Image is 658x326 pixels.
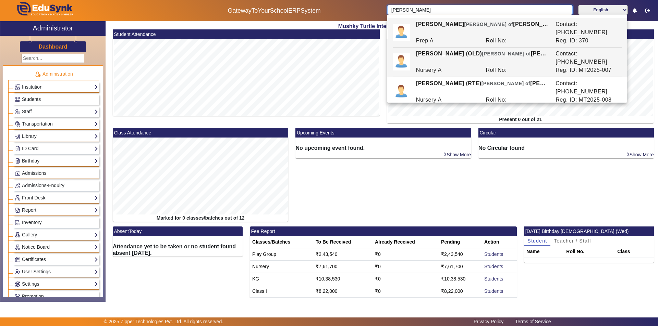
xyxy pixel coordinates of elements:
[464,22,513,27] span: [PERSON_NAME] of
[113,29,380,39] mat-card-header: Student Attendance
[552,79,622,96] div: Contact: [PHONE_NUMBER]
[552,96,622,104] div: Reg. ID: MT2025-008
[484,264,503,269] a: Students
[168,7,380,14] h5: GatewayToYourSchoolERPSystem
[439,273,482,285] td: ₹10,38,530
[393,24,410,41] img: profile.png
[250,273,313,285] td: KG
[552,20,622,37] div: Contact: [PHONE_NUMBER]
[478,145,654,151] h6: No Circular found
[552,50,622,66] div: Contact: [PHONE_NUMBER]
[482,81,531,86] span: [PERSON_NAME] of
[22,294,44,299] span: Promotion
[393,83,410,100] img: profile.png
[393,53,410,70] img: profile.png
[373,273,439,285] td: ₹0
[482,51,531,56] span: [PERSON_NAME] of
[478,128,654,138] mat-card-header: Circular
[250,226,517,236] mat-card-header: Fee Report
[412,37,482,45] div: Prep A
[554,238,591,243] span: Teacher / Staff
[524,226,654,236] mat-card-header: [DATE] Birthday [DEMOGRAPHIC_DATA] (Wed)
[250,261,313,273] td: Nursery
[482,236,517,248] th: Action
[250,248,313,261] td: Play Group
[0,21,106,36] a: Administrator
[439,298,482,310] td: ₹9,35,000
[484,276,503,282] a: Students
[15,220,20,225] img: Inventory.png
[313,285,373,298] td: ₹8,22,000
[373,248,439,261] td: ₹0
[512,317,554,326] a: Terms of Service
[439,261,482,273] td: ₹7,61,700
[313,273,373,285] td: ₹10,38,530
[615,246,654,258] th: Class
[564,246,615,258] th: Roll No.
[482,96,552,104] div: Roll No:
[313,261,373,273] td: ₹7,61,700
[626,152,654,158] a: Show More
[39,43,68,50] h3: Dashboard
[313,298,373,310] td: ₹9,35,000
[484,251,503,257] a: Students
[482,66,552,74] div: Roll No:
[15,171,20,176] img: Admissions.png
[313,236,373,248] th: To Be Received
[35,71,41,77] img: Administration.png
[22,220,42,225] span: Inventory
[113,226,243,236] mat-card-header: AbsentToday
[552,37,622,45] div: Reg. ID: 370
[373,261,439,273] td: ₹0
[439,236,482,248] th: Pending
[295,145,471,151] h6: No upcoming event found.
[412,66,482,74] div: Nursery A
[15,169,98,177] a: Admissions
[373,236,439,248] th: Already Received
[470,317,507,326] a: Privacy Policy
[527,238,547,243] span: Student
[439,248,482,261] td: ₹2,43,540
[15,182,98,190] a: Admissions-Enquiry
[552,66,622,74] div: Reg. ID: MT2025-007
[113,243,243,256] h6: Attendance yet to be taken or no student found absent [DATE].
[15,219,98,226] a: Inventory
[387,5,572,15] input: Search
[443,152,471,158] a: Show More
[113,128,289,138] mat-card-header: Class Attendance
[15,292,98,300] a: Promotion
[38,43,68,50] a: Dashboard
[412,96,482,104] div: Nursery A
[250,298,313,310] td: Class II
[250,285,313,298] td: Class I
[15,294,20,299] img: Branchoperations.png
[412,20,552,37] div: [PERSON_NAME] [PERSON_NAME]
[22,54,84,63] input: Search...
[109,23,658,29] h2: Mushky Turtle International school
[22,183,64,188] span: Admissions-Enquiry
[412,50,552,66] div: [PERSON_NAME] (OLD) [PERSON_NAME]
[22,96,41,102] span: Students
[387,116,654,123] div: Present 0 out of 21
[412,79,552,96] div: [PERSON_NAME] (RTE) [PERSON_NAME]
[15,183,20,188] img: Behavior-reports.png
[104,318,223,325] p: © 2025 Zipper Technologies Pvt. Ltd. All rights reserved.
[113,214,289,222] div: Marked for 0 classes/batches out of 12
[33,24,73,32] h2: Administrator
[482,37,552,45] div: Roll No:
[295,128,471,138] mat-card-header: Upcoming Events
[524,246,564,258] th: Name
[8,70,99,78] p: Administration
[250,236,313,248] th: Classes/Batches
[484,288,503,294] a: Students
[22,170,47,176] span: Admissions
[313,248,373,261] td: ₹2,43,540
[373,285,439,298] td: ₹0
[373,298,439,310] td: ₹0
[439,285,482,298] td: ₹8,22,000
[15,97,20,102] img: Students.png
[15,95,98,103] a: Students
